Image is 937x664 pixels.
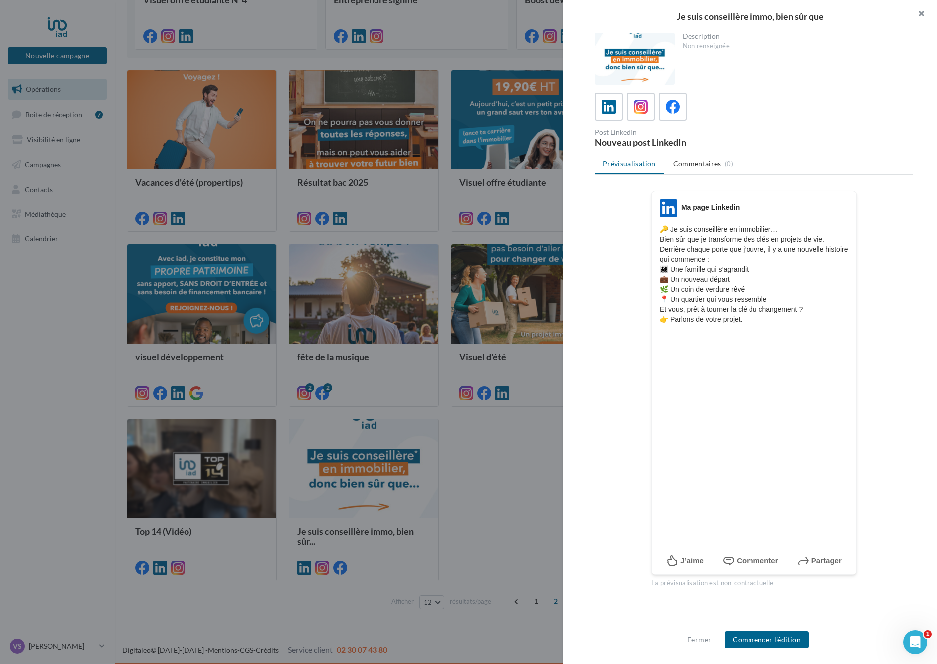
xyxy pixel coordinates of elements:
[651,575,857,588] div: La prévisualisation est non-contractuelle
[683,634,715,646] button: Fermer
[725,160,733,168] span: (0)
[683,33,906,40] div: Description
[681,202,740,212] div: Ma page Linkedin
[683,42,906,51] div: Non renseignée
[725,631,809,648] button: Commencer l'édition
[924,630,932,638] span: 1
[737,556,778,565] span: Commenter
[680,556,704,565] span: J’aime
[660,224,848,324] p: 🔑 Je suis conseillère en immobilier… Bien sûr que je transforme des clés en projets de vie. Derri...
[811,556,842,565] span: Partager
[595,138,750,147] div: Nouveau post LinkedIn
[579,12,921,21] div: Je suis conseillère immo, bien sûr que
[595,129,750,136] div: Post LinkedIn
[903,630,927,654] iframe: Intercom live chat
[673,159,721,169] span: Commentaires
